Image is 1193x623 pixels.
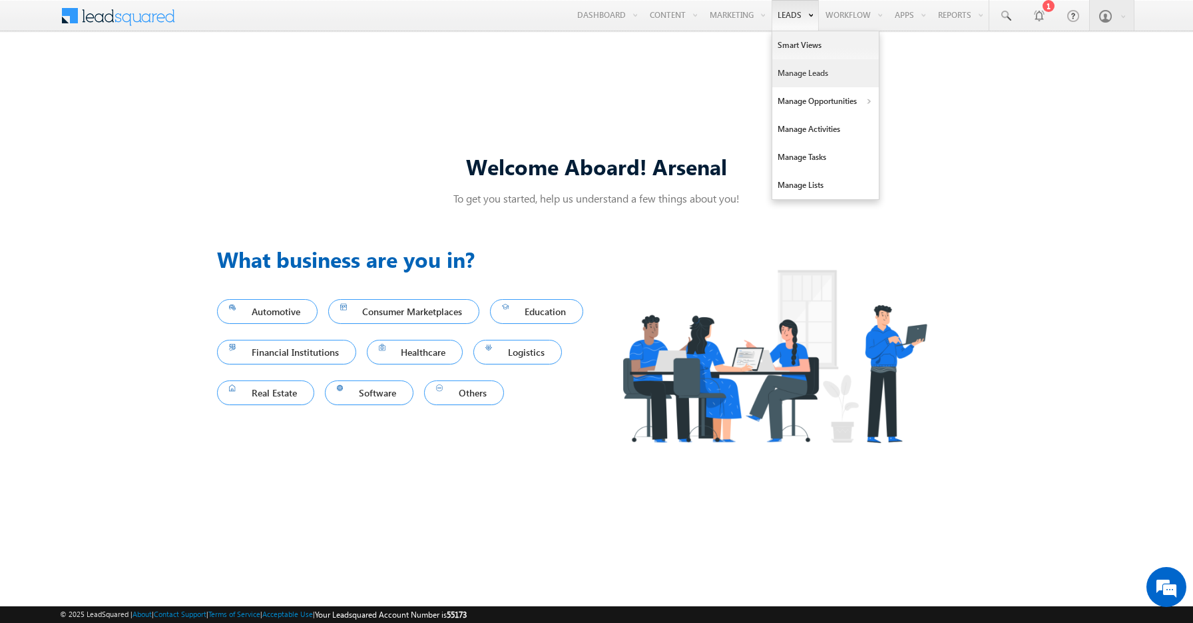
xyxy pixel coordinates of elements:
a: Manage Lists [772,171,879,199]
span: Software [337,384,402,402]
a: Manage Leads [772,59,879,87]
span: Financial Institutions [229,343,344,361]
a: Manage Opportunities [772,87,879,115]
a: Acceptable Use [262,610,313,618]
span: Automotive [229,303,306,320]
a: Manage Activities [772,115,879,143]
span: Logistics [485,343,550,361]
a: Contact Support [154,610,206,618]
span: Healthcare [379,343,451,361]
span: Real Estate [229,384,302,402]
span: © 2025 LeadSquared | | | | | [60,608,467,621]
span: Your Leadsquared Account Number is [315,610,467,620]
img: Industry.png [596,243,952,469]
span: Others [436,384,492,402]
h3: What business are you in? [217,243,596,275]
span: Education [502,303,571,320]
a: Manage Tasks [772,143,879,171]
p: To get you started, help us understand a few things about you! [217,191,976,205]
a: Smart Views [772,31,879,59]
div: Welcome Aboard! Arsenal [217,152,976,181]
a: About [132,610,152,618]
span: Consumer Marketplaces [340,303,468,320]
span: 55173 [447,610,467,620]
a: Terms of Service [208,610,260,618]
